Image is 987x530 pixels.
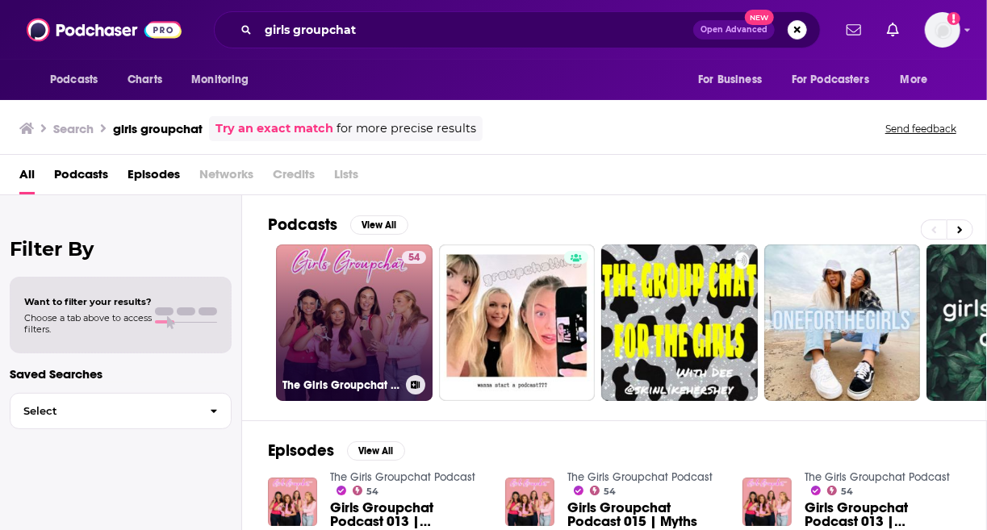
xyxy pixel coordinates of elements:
span: Charts [128,69,162,91]
span: For Business [698,69,762,91]
button: open menu [781,65,893,95]
span: 54 [841,488,853,495]
span: More [901,69,928,91]
h2: Podcasts [268,215,337,235]
button: open menu [180,65,270,95]
button: Open AdvancedNew [693,20,775,40]
button: open menu [39,65,119,95]
svg: Add a profile image [947,12,960,25]
span: Credits [273,161,315,194]
span: Networks [199,161,253,194]
button: open menu [687,65,782,95]
img: Girls Groupchat Podcast 013 | Propaganda [742,478,792,527]
a: 54 [402,251,426,264]
h2: Episodes [268,440,334,461]
p: Saved Searches [10,366,232,382]
a: The Girls Groupchat Podcast [330,470,475,484]
a: Girls Groupchat Podcast 013 | Propaganda [805,501,960,528]
a: 54 [590,486,617,495]
h2: Filter By [10,237,232,261]
img: Girls Groupchat Podcast 015 | Myths [505,478,554,527]
span: New [745,10,774,25]
a: The Girls Groupchat Podcast [805,470,950,484]
span: Choose a tab above to access filters. [24,312,152,335]
a: Girls Groupchat Podcast 013 | Propaganda [330,501,486,528]
a: 54The Girls Groupchat Podcast [276,244,433,401]
button: View All [350,215,408,235]
a: 54 [827,486,854,495]
a: All [19,161,35,194]
span: 54 [604,488,616,495]
span: Lists [334,161,358,194]
a: Try an exact match [215,119,333,138]
span: Want to filter your results? [24,296,152,307]
span: for more precise results [337,119,476,138]
a: Charts [117,65,172,95]
span: 54 [408,250,420,266]
span: Podcasts [50,69,98,91]
h3: girls groupchat [113,121,203,136]
a: Podcasts [54,161,108,194]
button: Show profile menu [925,12,960,48]
a: Show notifications dropdown [840,16,868,44]
a: EpisodesView All [268,440,405,461]
img: User Profile [925,12,960,48]
span: Monitoring [191,69,249,91]
span: For Podcasters [792,69,869,91]
img: Podchaser - Follow, Share and Rate Podcasts [27,15,182,45]
span: 54 [366,488,378,495]
a: Episodes [128,161,180,194]
img: Girls Groupchat Podcast 013 | Propaganda [268,478,317,527]
button: open menu [889,65,948,95]
a: PodcastsView All [268,215,408,235]
div: Search podcasts, credits, & more... [214,11,821,48]
input: Search podcasts, credits, & more... [258,17,693,43]
a: The Girls Groupchat Podcast [567,470,713,484]
button: View All [347,441,405,461]
button: Select [10,393,232,429]
span: Select [10,406,197,416]
span: Logged in as Naomiumusic [925,12,960,48]
a: Show notifications dropdown [880,16,905,44]
h3: Search [53,121,94,136]
button: Send feedback [880,122,961,136]
h3: The Girls Groupchat Podcast [282,378,399,392]
span: Open Advanced [701,26,767,34]
a: Girls Groupchat Podcast 015 | Myths [567,501,723,528]
a: 54 [353,486,379,495]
